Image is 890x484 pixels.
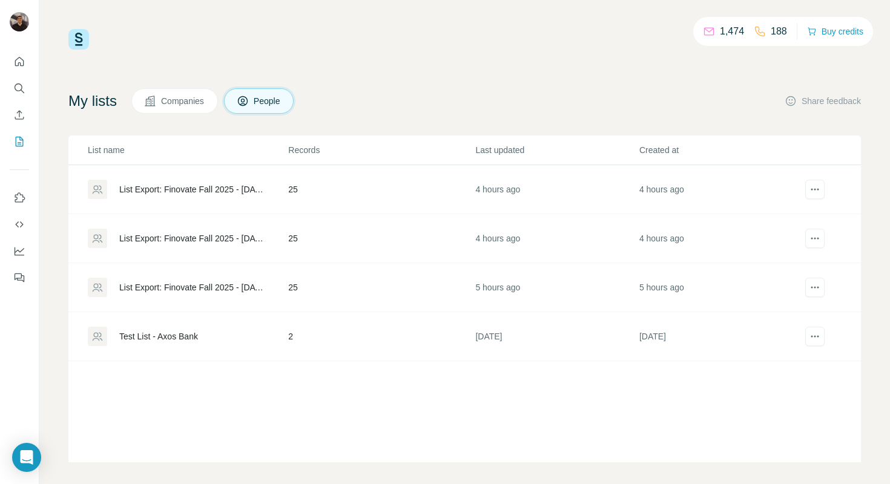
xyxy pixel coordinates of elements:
[12,443,41,472] div: Open Intercom Messenger
[119,281,268,293] div: List Export: Finovate Fall 2025 - [DATE] 17:13
[288,263,475,312] td: 25
[475,144,638,156] p: Last updated
[288,165,475,214] td: 25
[475,214,638,263] td: 4 hours ago
[475,165,638,214] td: 4 hours ago
[10,12,29,31] img: Avatar
[805,327,825,346] button: actions
[805,229,825,248] button: actions
[10,51,29,73] button: Quick start
[639,263,802,312] td: 5 hours ago
[639,144,802,156] p: Created at
[639,165,802,214] td: 4 hours ago
[88,144,287,156] p: List name
[288,214,475,263] td: 25
[720,24,744,39] p: 1,474
[119,232,268,244] div: List Export: Finovate Fall 2025 - [DATE] 17:25
[10,131,29,152] button: My lists
[288,144,474,156] p: Records
[639,214,802,263] td: 4 hours ago
[288,312,475,361] td: 2
[475,312,638,361] td: [DATE]
[10,240,29,262] button: Dashboard
[475,263,638,312] td: 5 hours ago
[10,267,29,289] button: Feedback
[10,77,29,99] button: Search
[771,24,787,39] p: 188
[805,180,825,199] button: actions
[10,214,29,235] button: Use Surfe API
[639,312,802,361] td: [DATE]
[119,183,268,195] div: List Export: Finovate Fall 2025 - [DATE] 17:27
[161,95,205,107] span: Companies
[10,104,29,126] button: Enrich CSV
[68,29,89,50] img: Surfe Logo
[805,278,825,297] button: actions
[785,95,861,107] button: Share feedback
[807,23,863,40] button: Buy credits
[119,330,198,342] div: Test List - Axos Bank
[254,95,282,107] span: People
[68,91,117,111] h4: My lists
[10,187,29,209] button: Use Surfe on LinkedIn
